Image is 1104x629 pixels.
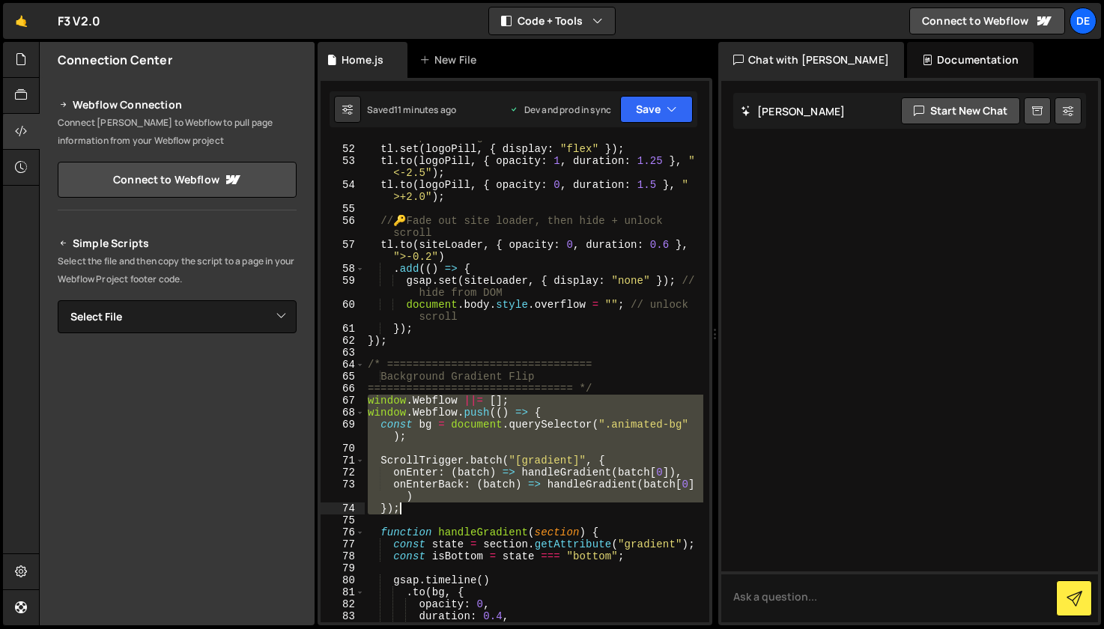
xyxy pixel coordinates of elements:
[3,3,40,39] a: 🤙
[321,143,365,155] div: 52
[321,598,365,610] div: 82
[509,103,611,116] div: Dev and prod in sync
[321,538,365,550] div: 77
[321,323,365,335] div: 61
[321,359,365,371] div: 64
[321,455,365,467] div: 71
[321,467,365,478] div: 72
[321,419,365,443] div: 69
[718,42,904,78] div: Chat with [PERSON_NAME]
[321,299,365,323] div: 60
[1070,7,1097,34] a: De
[321,215,365,239] div: 56
[321,407,365,419] div: 68
[321,179,365,203] div: 54
[321,586,365,598] div: 81
[342,52,383,67] div: Home.js
[321,574,365,586] div: 80
[321,526,365,538] div: 76
[321,383,365,395] div: 66
[321,502,365,514] div: 74
[58,358,298,493] iframe: YouTube video player
[321,395,365,407] div: 67
[58,96,297,114] h2: Webflow Connection
[321,335,365,347] div: 62
[321,263,365,275] div: 58
[321,562,365,574] div: 79
[321,550,365,562] div: 78
[58,52,172,68] h2: Connection Center
[741,104,845,118] h2: [PERSON_NAME]
[321,275,365,299] div: 59
[321,514,365,526] div: 75
[58,252,297,288] p: Select the file and then copy the script to a page in your Webflow Project footer code.
[321,239,365,263] div: 57
[321,610,365,622] div: 83
[901,97,1020,124] button: Start new chat
[321,443,365,455] div: 70
[58,114,297,150] p: Connect [PERSON_NAME] to Webflow to pull page information from your Webflow project
[367,103,456,116] div: Saved
[321,371,365,383] div: 65
[620,96,693,123] button: Save
[321,478,365,502] div: 73
[419,52,482,67] div: New File
[321,155,365,179] div: 53
[321,203,365,215] div: 55
[909,7,1065,34] a: Connect to Webflow
[907,42,1034,78] div: Documentation
[58,162,297,198] a: Connect to Webflow
[58,234,297,252] h2: Simple Scripts
[321,347,365,359] div: 63
[489,7,615,34] button: Code + Tools
[58,12,100,30] div: F3 V2.0
[394,103,456,116] div: 11 minutes ago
